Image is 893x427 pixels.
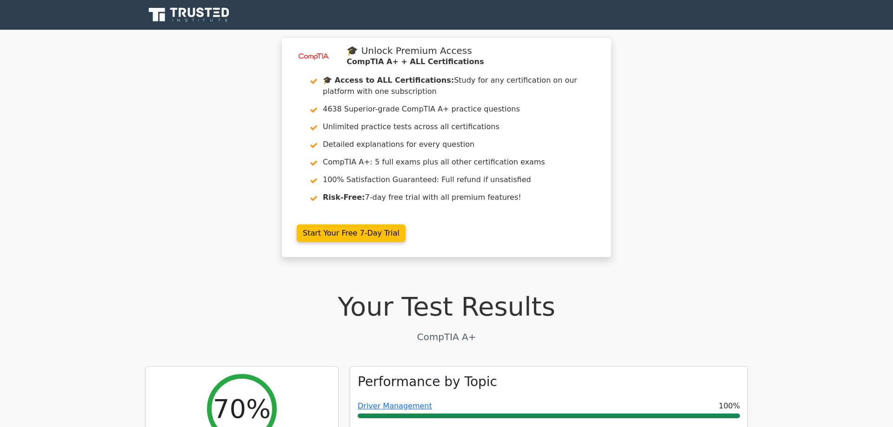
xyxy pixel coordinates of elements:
[358,401,432,410] a: Driver Management
[358,374,497,390] h3: Performance by Topic
[213,393,271,424] h2: 70%
[145,291,748,322] h1: Your Test Results
[297,224,406,242] a: Start Your Free 7-Day Trial
[145,330,748,344] p: CompTIA A+
[719,401,740,412] span: 100%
